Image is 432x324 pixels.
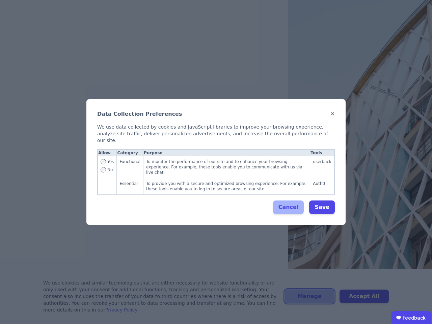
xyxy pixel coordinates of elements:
[97,110,182,118] h2: Data Collection Preferences
[117,178,143,195] td: Essential
[98,150,117,156] th: Allow
[101,167,106,172] input: Disallow Functional tracking
[143,150,310,156] th: Purpose
[330,110,335,118] button: ✕
[143,156,310,178] td: To monitor the performance of our site and to enhance your browsing experience. For example, thes...
[117,150,143,156] th: Category
[310,150,334,156] th: Tools
[101,159,106,164] input: Allow Functional tracking
[273,200,304,214] button: Cancel
[143,178,310,195] td: To provide you with a secure and optimized browsing experience. For example, these tools enable y...
[107,167,113,172] span: No
[309,200,335,214] button: Save
[310,156,334,178] td: userback
[117,156,143,178] td: Functional
[107,159,114,167] span: Yes
[97,124,335,144] div: We use data collected by cookies and JavaScript libraries to improve your browsing experience, an...
[310,178,334,195] td: Auth0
